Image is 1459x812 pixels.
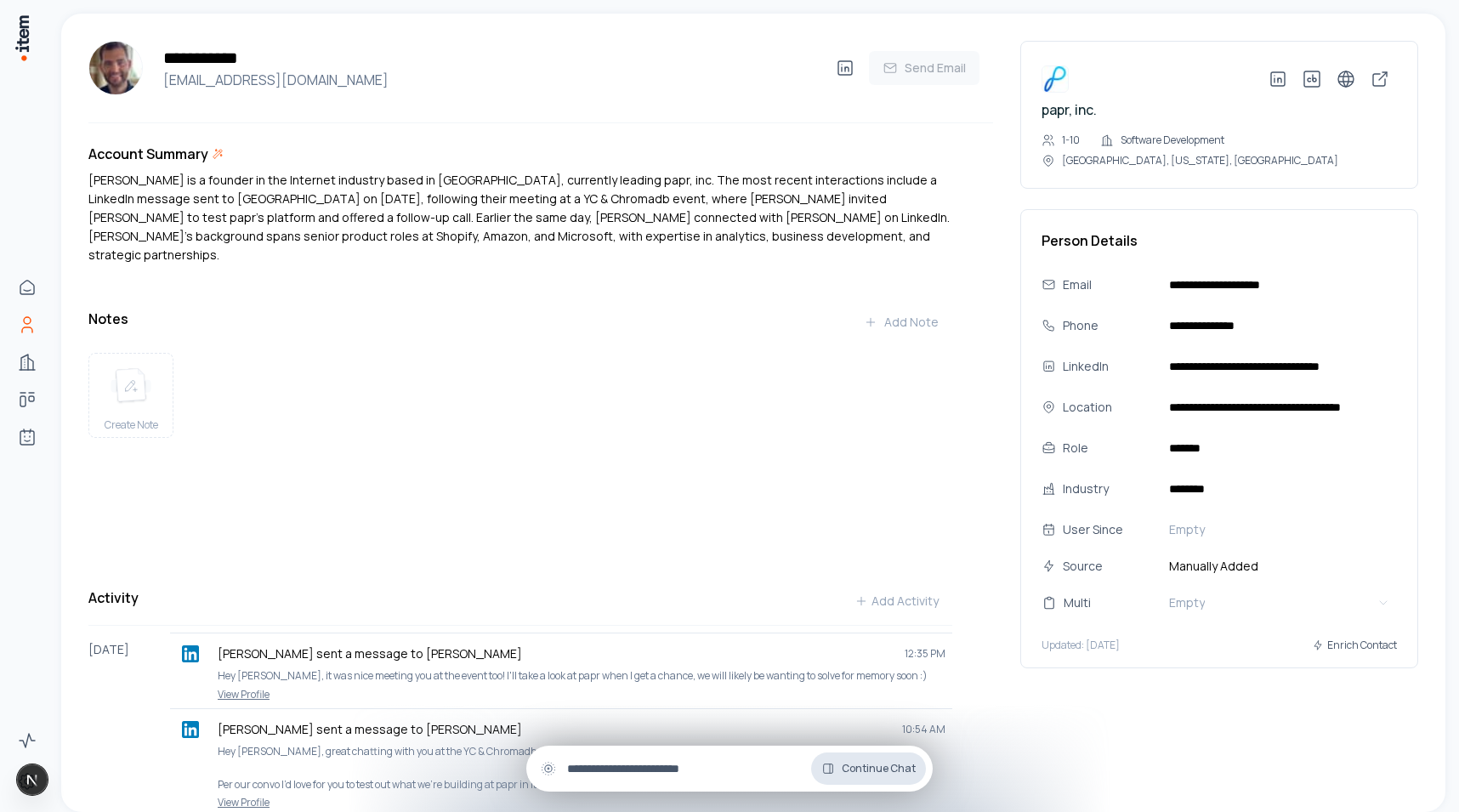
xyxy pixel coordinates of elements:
[1063,520,1155,539] div: User Since
[1062,154,1338,168] p: [GEOGRAPHIC_DATA], [US_STATE], [GEOGRAPHIC_DATA]
[526,746,933,792] div: Continue Chat
[841,584,952,618] button: Add Activity
[218,721,888,738] p: [PERSON_NAME] sent a message to [PERSON_NAME]
[1062,133,1080,147] p: 1-10
[88,144,208,164] h3: Account Summary
[1063,480,1155,498] div: Industry
[182,645,199,662] img: linkedin logo
[156,70,828,90] h4: [EMAIL_ADDRESS][DOMAIN_NAME]
[842,762,916,775] span: Continue Chat
[88,353,173,438] button: create noteCreate Note
[1063,439,1155,457] div: Role
[1042,65,1069,93] img: papr, inc.
[1162,589,1397,616] button: Empty
[218,743,945,760] p: Hey [PERSON_NAME], great chatting with you at the YC & Chromadb event [DATE].
[902,723,945,736] span: 10:54 AM
[1169,594,1205,611] span: Empty
[10,270,44,304] a: Home
[218,667,945,684] p: Hey [PERSON_NAME], it was nice meeting you at the event too! I'll take a look at papr when I get ...
[218,645,891,662] p: [PERSON_NAME] sent a message to [PERSON_NAME]
[10,308,44,342] a: People
[10,345,44,379] a: Companies
[1042,230,1397,251] h3: Person Details
[1063,398,1155,417] div: Location
[10,420,44,454] a: Agents
[1162,557,1397,576] span: Manually Added
[1063,557,1155,576] div: Source
[811,752,926,785] button: Continue Chat
[1064,593,1172,612] div: Multi
[1042,639,1120,652] p: Updated: [DATE]
[1063,316,1155,335] div: Phone
[10,764,44,798] a: Settings
[905,647,945,661] span: 12:35 PM
[14,14,31,62] img: Item Brain Logo
[182,721,199,738] img: linkedin logo
[1121,133,1224,147] p: Software Development
[88,171,952,264] p: [PERSON_NAME] is a founder in the Internet industry based in [GEOGRAPHIC_DATA], currently leading...
[1063,357,1155,376] div: LinkedIn
[88,41,143,95] img: Amir Kabara
[10,383,44,417] a: Deals
[1169,521,1205,538] span: Empty
[177,688,945,701] a: View Profile
[850,305,952,339] button: Add Note
[1162,516,1397,543] button: Empty
[111,367,151,405] img: create note
[10,724,44,758] a: Activity
[88,309,128,329] h3: Notes
[88,588,139,608] h3: Activity
[218,776,945,793] p: Per our convo I’d love for you to test out what we’re building at papr in item - [URL]
[105,418,158,432] span: Create Note
[1042,100,1097,119] a: papr, inc.
[1312,630,1397,661] button: Enrich Contact
[864,314,939,331] div: Add Note
[1063,275,1155,294] div: Email
[177,796,945,809] a: View Profile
